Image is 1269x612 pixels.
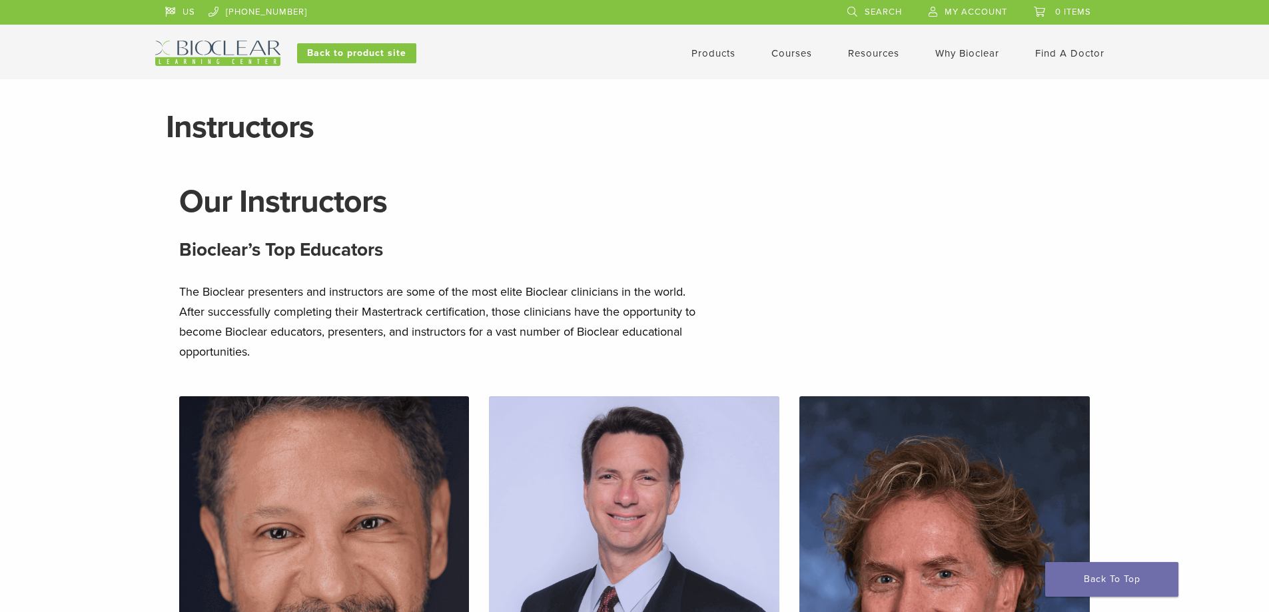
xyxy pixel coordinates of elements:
a: Courses [771,47,812,59]
span: Search [865,7,902,17]
img: Bioclear [155,41,280,66]
a: Back To Top [1045,562,1178,597]
span: 0 items [1055,7,1091,17]
a: Why Bioclear [935,47,999,59]
a: Resources [848,47,899,59]
h3: Bioclear’s Top Educators [179,234,1090,266]
a: Products [691,47,735,59]
a: Back to product site [297,43,416,63]
p: The Bioclear presenters and instructors are some of the most elite Bioclear clinicians in the wor... [179,282,712,362]
a: Find A Doctor [1035,47,1104,59]
span: My Account [945,7,1007,17]
h1: Our Instructors [179,186,1090,218]
h1: Instructors [166,111,1104,143]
